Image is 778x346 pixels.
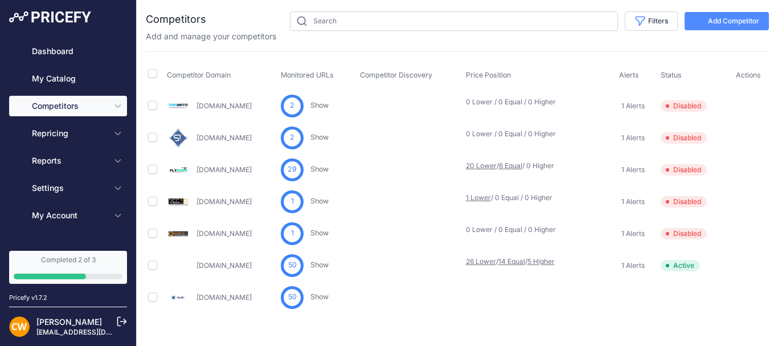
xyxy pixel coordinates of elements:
span: 1 Alerts [621,165,645,174]
nav: Sidebar [9,41,127,315]
div: Pricefy v1.7.2 [9,293,47,303]
span: Status [661,71,682,79]
span: 1 [291,196,294,207]
a: Show [310,197,329,205]
span: Disabled [661,132,707,144]
span: Reports [32,155,107,166]
span: 1 Alerts [621,229,645,238]
span: Disabled [661,100,707,112]
a: 1 Alerts [619,260,645,271]
p: / 0 Equal / 0 Higher [466,193,539,202]
p: / / 0 Higher [466,161,539,170]
p: / / [466,257,539,266]
span: Competitor Discovery [360,71,432,79]
button: Reports [9,150,127,171]
a: Show [310,229,329,237]
a: 1 Alerts [619,164,645,176]
span: Competitors [32,100,107,112]
span: 2 [290,132,294,143]
a: My Catalog [9,68,127,89]
p: 0 Lower / 0 Equal / 0 Higher [466,129,539,139]
span: 1 Alerts [621,133,645,143]
a: 14 Equal [498,257,525,266]
a: [DOMAIN_NAME] [196,133,252,142]
a: Dashboard [9,41,127,62]
a: [DOMAIN_NAME] [196,101,252,110]
span: Disabled [661,196,707,207]
button: Add Competitor [685,12,769,30]
span: 29 [288,164,297,175]
button: Repricing [9,123,127,144]
span: 50 [288,292,297,303]
img: Pricefy Logo [9,11,91,23]
span: Repricing [32,128,107,139]
a: 1 Alerts [619,196,645,207]
a: 1 Alerts [619,100,645,112]
p: 0 Lower / 0 Equal / 0 Higher [466,97,539,107]
span: Alerts [619,71,639,79]
a: [DOMAIN_NAME] [196,229,252,238]
a: 1 Lower [466,193,491,202]
a: 1 Alerts [619,228,645,239]
a: Show [310,101,329,109]
span: My Account [32,210,107,221]
div: Completed 2 of 3 [14,255,122,264]
a: Show [310,165,329,173]
a: Show [310,260,329,269]
span: 1 [291,228,294,239]
a: 6 Equal [499,161,522,170]
a: 26 Lower [466,257,496,266]
a: [DOMAIN_NAME] [196,165,252,174]
span: 1 Alerts [621,261,645,270]
p: 0 Lower / 0 Equal / 0 Higher [466,225,539,234]
a: 5 Higher [527,257,555,266]
span: Settings [32,182,107,194]
span: Disabled [661,164,707,176]
span: Monitored URLs [281,71,334,79]
h2: Competitors [146,11,206,27]
a: [EMAIL_ADDRESS][DOMAIN_NAME] [36,328,155,336]
input: Search [290,11,618,31]
a: Completed 2 of 3 [9,251,127,284]
button: Filters [625,11,678,31]
a: 1 Alerts [619,132,645,144]
span: Disabled [661,228,707,239]
a: Show [310,133,329,141]
span: 2 [290,100,294,111]
button: Settings [9,178,127,198]
a: Show [310,292,329,301]
button: My Account [9,205,127,226]
span: Active [661,260,700,271]
a: [PERSON_NAME] [36,317,102,327]
button: Competitors [9,96,127,116]
a: [DOMAIN_NAME] [196,293,252,302]
span: Competitor Domain [167,71,231,79]
a: [DOMAIN_NAME] [196,197,252,206]
span: 50 [288,260,297,271]
span: Actions [736,71,761,79]
span: Price Position [466,71,511,79]
span: 1 Alerts [621,101,645,111]
a: 20 Lower [466,161,497,170]
p: Add and manage your competitors [146,31,276,42]
a: [DOMAIN_NAME] [196,261,252,270]
span: 1 Alerts [621,197,645,206]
